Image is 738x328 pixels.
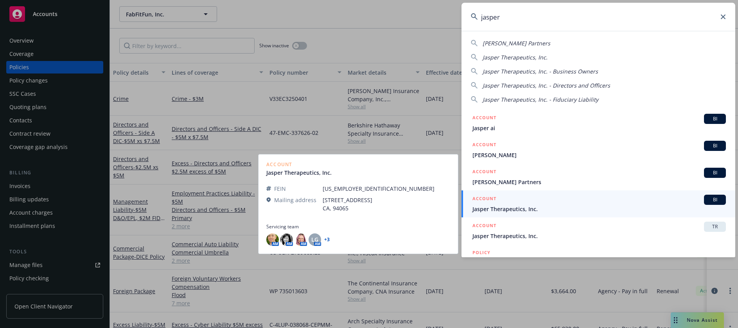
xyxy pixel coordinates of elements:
span: TR [707,223,723,230]
h5: ACCOUNT [472,141,496,150]
span: BI [707,142,723,149]
span: Jasper Therapeutics, Inc. - Directors and Officers [483,82,610,89]
span: BI [707,115,723,122]
span: Jasper Therapeutics, Inc. [483,54,548,61]
span: BI [707,169,723,176]
h5: ACCOUNT [472,195,496,204]
h5: POLICY [472,249,490,256]
span: [PERSON_NAME] Partners [472,178,726,186]
span: BI [707,196,723,203]
span: Jasper Therapeutics, Inc. [472,232,726,240]
span: [PERSON_NAME] [472,151,726,159]
h5: ACCOUNT [472,114,496,123]
a: ACCOUNTBI[PERSON_NAME] [461,136,735,163]
input: Search... [461,3,735,31]
span: [PERSON_NAME] Partners [483,39,550,47]
span: Jasper Therapeutics, Inc. [472,205,726,213]
span: Jasper Therapeutics, Inc. - Business Owners [483,68,598,75]
span: Jasper ai [472,124,726,132]
h5: ACCOUNT [472,222,496,231]
a: ACCOUNTBIJasper ai [461,109,735,136]
a: POLICY [461,244,735,278]
h5: ACCOUNT [472,168,496,177]
span: Jasper Therapeutics, Inc. - Fiduciary Liability [483,96,598,103]
a: ACCOUNTBI[PERSON_NAME] Partners [461,163,735,190]
a: ACCOUNTTRJasper Therapeutics, Inc. [461,217,735,244]
a: ACCOUNTBIJasper Therapeutics, Inc. [461,190,735,217]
